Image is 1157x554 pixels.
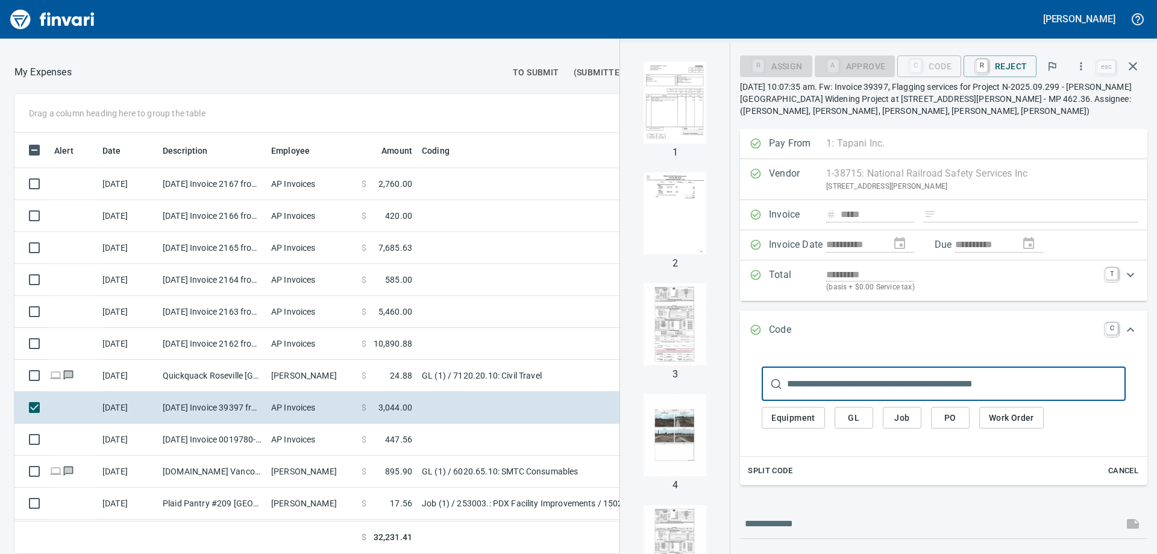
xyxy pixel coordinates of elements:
span: Amount [381,143,412,158]
span: Online transaction [49,467,62,475]
div: Expand [740,310,1147,350]
div: Code [897,60,961,71]
p: My Expenses [14,65,72,80]
span: Date [102,143,137,158]
td: [DATE] Invoice 39397 from National Railroad Safety Services Inc (1-38715) [158,392,266,424]
a: esc [1097,60,1115,74]
button: Job [883,407,921,429]
td: [PERSON_NAME] [266,360,357,392]
span: Alert [54,143,89,158]
span: Close invoice [1094,52,1147,81]
td: [DATE] [98,360,158,392]
div: Expand [740,260,1147,301]
img: Page 3 [634,283,716,365]
td: Quickquack Roseville [GEOGRAPHIC_DATA] [158,360,266,392]
p: Code [769,323,826,338]
span: PO [941,411,960,426]
span: $ [362,210,366,222]
button: Work Order [979,407,1044,429]
button: Flag [1039,53,1065,80]
button: More [1068,53,1094,80]
nav: breadcrumb [14,65,72,80]
td: AP Invoices [266,328,357,360]
p: Total [769,268,826,294]
span: $ [362,338,366,350]
p: (basis + $0.00 Service tax) [826,282,1099,294]
td: [DATE] Invoice 0019780-IN from Highway Specialties LLC (1-10458) [158,424,266,456]
td: [DATE] [98,168,158,200]
div: Expand [740,350,1147,485]
td: [PERSON_NAME] [266,488,357,520]
td: [DATE] [98,456,158,488]
span: Work Order [989,411,1034,426]
span: Employee [271,143,325,158]
td: [DATE] [98,328,158,360]
p: 2 [673,256,678,271]
span: Split Code [748,464,792,478]
td: AP Invoices [266,424,357,456]
a: T [1106,268,1118,280]
button: RReject [964,55,1036,77]
p: 4 [673,478,678,493]
td: [PERSON_NAME] [266,456,357,488]
span: Has messages [62,467,75,475]
span: 7,685.63 [378,242,412,254]
a: R [976,59,988,72]
td: [DATE] [98,424,158,456]
h5: [PERSON_NAME] [1043,13,1115,25]
td: [DATE] [98,232,158,264]
span: GL [844,411,864,426]
td: [DATE] [98,488,158,520]
button: PO [931,407,970,429]
td: [DATE] Invoice 2164 from Freedom Flagging LLC (1-39149) [158,264,266,296]
span: 17.56 [390,497,412,509]
td: AP Invoices [266,168,357,200]
td: [DATE] [98,264,158,296]
span: 32,231.41 [374,531,412,544]
td: Plaid Pantry #209 [GEOGRAPHIC_DATA] OR [158,488,266,520]
span: $ [362,306,366,318]
td: AP Invoices [266,296,357,328]
span: 10,890.88 [374,338,412,350]
p: [DATE] 10:07:35 am. Fw: Invoice 39397, Flagging services for Project N-2025.09.299 - [PERSON_NAME... [740,81,1147,117]
td: AP Invoices [266,232,357,264]
span: Amount [366,143,412,158]
td: [DATE] Invoice 2166 from Freedom Flagging LLC (1-39149) [158,200,266,232]
span: Alert [54,143,74,158]
td: [DATE] [98,200,158,232]
span: $ [362,242,366,254]
td: [DATE] Invoice 2167 from Freedom Flagging LLC (1-39149) [158,168,266,200]
span: $ [362,433,366,445]
span: $ [362,370,366,382]
button: Equipment [762,407,825,429]
td: GL (1) / 6020.65.10: SMTC Consumables [417,456,718,488]
span: 2,760.00 [378,178,412,190]
span: (Submitted) [574,65,629,80]
div: Assign [740,60,812,71]
span: 447.56 [385,433,412,445]
span: Reject [973,56,1027,77]
td: [DATE] [98,392,158,424]
img: Page 2 [634,172,716,254]
span: Online transaction [49,371,62,379]
span: $ [362,401,366,414]
button: Split Code [745,462,795,480]
td: [DATE] Invoice 2163 from Freedom Flagging LLC (1-39149) [158,296,266,328]
p: 3 [673,367,678,382]
span: 24.88 [390,370,412,382]
img: Finvari [7,5,98,34]
span: Equipment [771,411,815,426]
span: 895.90 [385,465,412,477]
p: 1 [673,145,678,160]
span: Has messages [62,371,75,379]
span: $ [362,497,366,509]
td: Job (1) / 253003.: PDX Facility Improvements / 150291. 02.: Demo Existing Fuel Lines / 5: Other [417,488,718,520]
td: [DATE] Invoice 2165 from Freedom Flagging LLC (1-39149) [158,232,266,264]
button: [PERSON_NAME] [1040,10,1118,28]
span: $ [362,178,366,190]
span: 3,044.00 [378,401,412,414]
img: Page 4 [634,394,716,476]
td: [DOMAIN_NAME] Vancouver [GEOGRAPHIC_DATA] [158,456,266,488]
span: 5,460.00 [378,306,412,318]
